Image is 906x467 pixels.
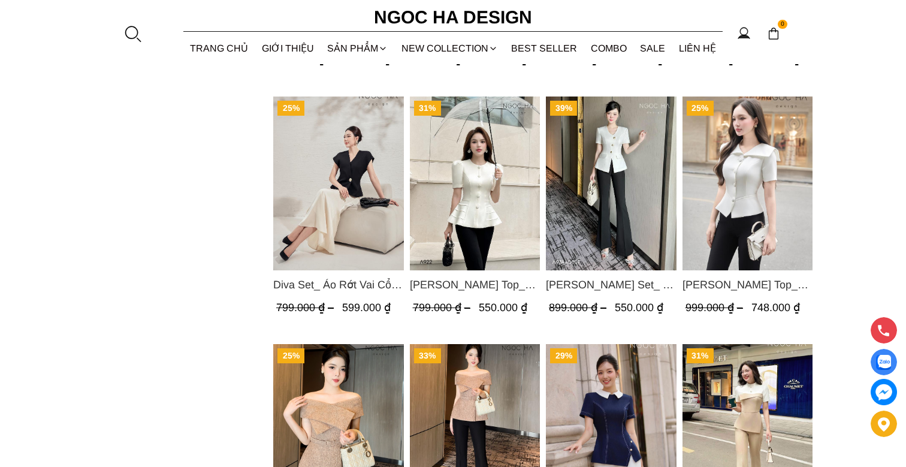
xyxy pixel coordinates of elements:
a: Product image - Fiona Top_ Áo Vest Cách Điệu Cổ Ngang Vạt Chéo Tay Cộc Màu Trắng A936 [682,97,813,270]
a: LIÊN HỆ [672,32,723,64]
div: SẢN PHẨM [321,32,395,64]
span: 550.000 ₫ [479,302,527,314]
img: Ellie Top_ Áo Cổ Tròn Tùng May Gân Nổi Màu Kem A922 [410,97,540,270]
span: [PERSON_NAME] Top_ Áo Vest Cách Điệu Cổ Ngang Vạt Chéo Tay Cộc Màu Trắng A936 [682,276,813,293]
img: Fiona Top_ Áo Vest Cách Điệu Cổ Ngang Vạt Chéo Tay Cộc Màu Trắng A936 [682,97,813,270]
span: 799.000 ₫ [413,302,473,314]
a: messenger [871,379,897,405]
img: Display image [876,355,891,370]
img: img-CART-ICON-ksit0nf1 [767,27,780,40]
span: [PERSON_NAME] Top_ Áo Cổ Tròn Tùng May Gân Nổi Màu Kem A922 [410,276,540,293]
a: Link to Ellie Top_ Áo Cổ Tròn Tùng May Gân Nổi Màu Kem A922 [410,276,540,293]
a: BEST SELLER [505,32,584,64]
span: 599.000 ₫ [342,302,391,314]
img: Diva Set_ Áo Rớt Vai Cổ V, Chân Váy Lụa Đuôi Cá A1078+CV134 [273,97,404,270]
span: 799.000 ₫ [276,302,337,314]
a: Product image - Ellie Top_ Áo Cổ Tròn Tùng May Gân Nổi Màu Kem A922 [410,97,540,270]
span: Diva Set_ Áo Rớt Vai Cổ V, Chân Váy Lụa Đuôi Cá A1078+CV134 [273,276,404,293]
a: Ngoc Ha Design [363,3,543,32]
a: Product image - Amy Set_ Áo Vạt Chéo Đính 3 Cúc, Quần Suông Ống Loe A934+Q007 [546,97,677,270]
span: [PERSON_NAME] Set_ Áo Vạt Chéo Đính 3 Cúc, Quần Suông Ống Loe A934+Q007 [546,276,677,293]
span: 550.000 ₫ [615,302,663,314]
a: Link to Diva Set_ Áo Rớt Vai Cổ V, Chân Váy Lụa Đuôi Cá A1078+CV134 [273,276,404,293]
a: Link to Amy Set_ Áo Vạt Chéo Đính 3 Cúc, Quần Suông Ống Loe A934+Q007 [546,276,677,293]
span: 0 [778,20,787,29]
span: 748.000 ₫ [751,302,800,314]
span: 999.000 ₫ [685,302,746,314]
a: Combo [584,32,634,64]
a: Product image - Diva Set_ Áo Rớt Vai Cổ V, Chân Váy Lụa Đuôi Cá A1078+CV134 [273,97,404,270]
a: SALE [633,32,672,64]
a: GIỚI THIỆU [255,32,321,64]
span: 899.000 ₫ [549,302,609,314]
a: Link to Fiona Top_ Áo Vest Cách Điệu Cổ Ngang Vạt Chéo Tay Cộc Màu Trắng A936 [682,276,813,293]
a: Display image [871,349,897,375]
a: NEW COLLECTION [395,32,505,64]
a: TRANG CHỦ [183,32,255,64]
img: Amy Set_ Áo Vạt Chéo Đính 3 Cúc, Quần Suông Ống Loe A934+Q007 [546,97,677,270]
